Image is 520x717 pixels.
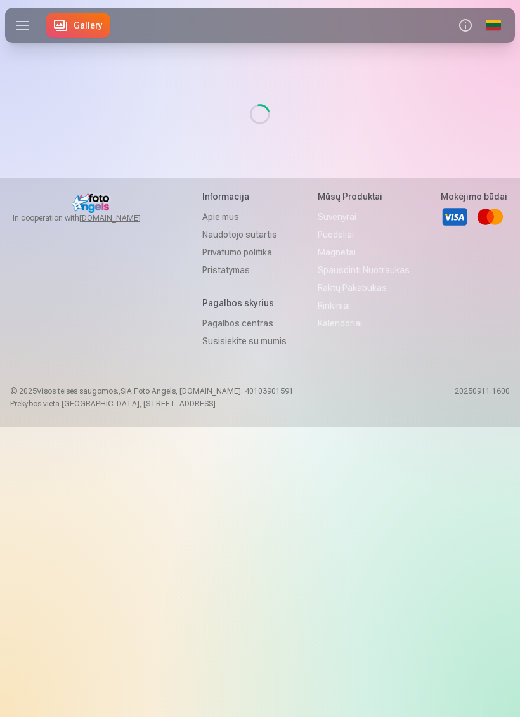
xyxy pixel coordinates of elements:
p: © 2025 Visos teisės saugomos. , [10,386,294,396]
span: In cooperation with [13,213,171,223]
a: Mastercard [476,203,504,231]
a: Visa [441,203,469,231]
a: Pristatymas [202,261,287,279]
a: [DOMAIN_NAME] [79,213,171,223]
h5: Informacija [202,190,287,203]
span: SIA Foto Angels, [DOMAIN_NAME]. 40103901591 [120,387,294,396]
p: 20250911.1600 [455,386,510,409]
h5: Pagalbos skyrius [202,297,287,309]
a: Privatumo politika [202,243,287,261]
h5: Mūsų produktai [318,190,410,203]
a: Pagalbos centras [202,314,287,332]
a: Global [479,8,507,43]
a: Suvenyrai [318,208,410,226]
a: Naudotojo sutartis [202,226,287,243]
a: Gallery [46,13,110,38]
a: Susisiekite su mumis [202,332,287,350]
a: Magnetai [318,243,410,261]
a: Spausdinti nuotraukas [318,261,410,279]
button: Info [452,8,479,43]
p: Prekybos vieta [GEOGRAPHIC_DATA], [STREET_ADDRESS] [10,399,294,409]
a: Kalendoriai [318,314,410,332]
a: Raktų pakabukas [318,279,410,297]
a: Apie mus [202,208,287,226]
a: Rinkiniai [318,297,410,314]
h5: Mokėjimo būdai [441,190,507,203]
a: Puodeliai [318,226,410,243]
